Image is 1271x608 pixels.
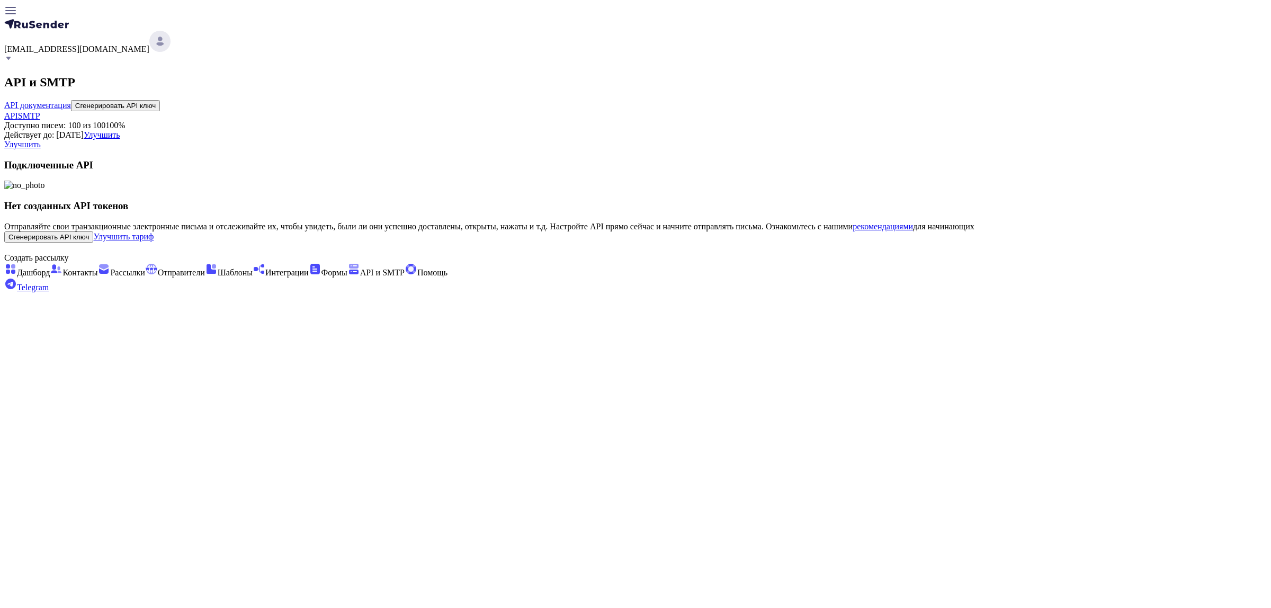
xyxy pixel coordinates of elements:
a: API [4,111,18,120]
span: Контакты [62,268,97,277]
span: API и SMTP [360,268,405,277]
span: Формы [321,268,347,277]
span: Шаблоны [218,268,253,277]
button: Сгенерировать API ключ [71,100,160,111]
h3: Нет созданных API токенов [4,200,1267,212]
a: Улучшить тариф [93,232,154,241]
button: Сгенерировать API ключ [4,231,93,243]
span: Telegram [17,283,49,292]
span: Помощь [417,268,447,277]
span: Рассылки [110,268,145,277]
a: Telegram [4,283,49,292]
a: Улучшить [4,140,41,149]
span: Действует до: [DATE] [4,130,84,139]
a: API документация [4,101,71,110]
span: Доступно писем: 100 из 100 [4,121,105,130]
a: рекомендациями [853,222,913,231]
img: no_photo [4,181,44,190]
span: [EMAIL_ADDRESS][DOMAIN_NAME] [4,44,149,53]
a: SMTP [18,111,40,120]
span: Создать рассылку [4,253,68,262]
h3: Подключенные API [4,159,1267,171]
span: 100% [105,121,125,130]
span: Интеграции [265,268,309,277]
h2: API и SMTP [4,75,1267,90]
span: Отправители [158,268,205,277]
a: Улучшить [84,130,120,139]
span: Отправляйте свои транзакционные электронные письма и отслеживайте их, чтобы увидеть, были ли они ... [4,222,974,231]
span: Дашборд [17,268,50,277]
